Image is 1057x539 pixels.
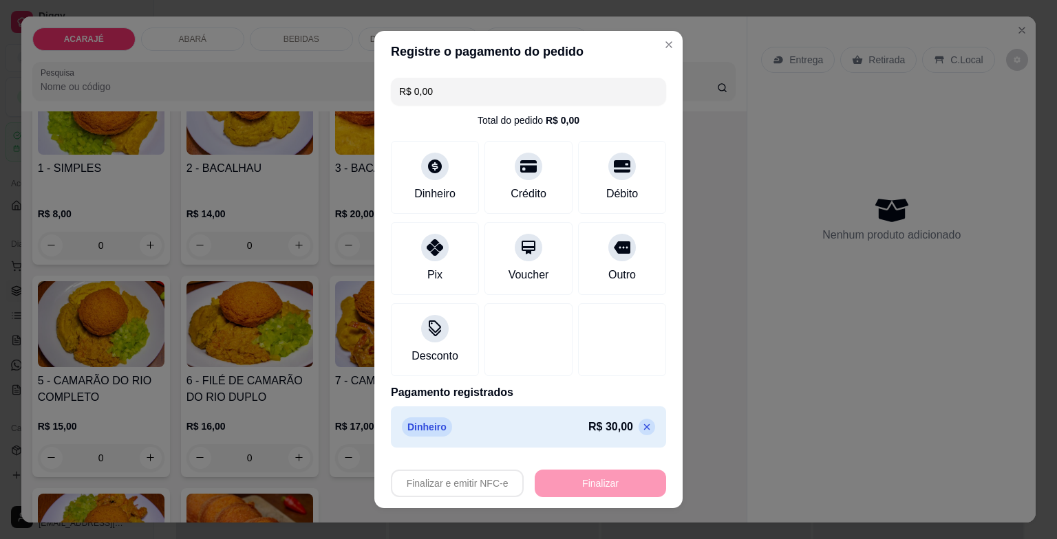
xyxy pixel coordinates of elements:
header: Registre o pagamento do pedido [374,31,683,72]
div: Outro [608,267,636,283]
div: R$ 0,00 [546,113,579,127]
p: R$ 30,00 [588,419,633,435]
button: Close [658,34,680,56]
div: Desconto [412,348,458,364]
div: Total do pedido [478,113,579,127]
p: Dinheiro [402,417,452,437]
p: Pagamento registrados [391,384,666,401]
div: Voucher [509,267,549,283]
div: Crédito [511,186,546,202]
div: Pix [427,267,442,283]
input: Ex.: hambúrguer de cordeiro [399,78,658,105]
div: Dinheiro [414,186,456,202]
div: Débito [606,186,638,202]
